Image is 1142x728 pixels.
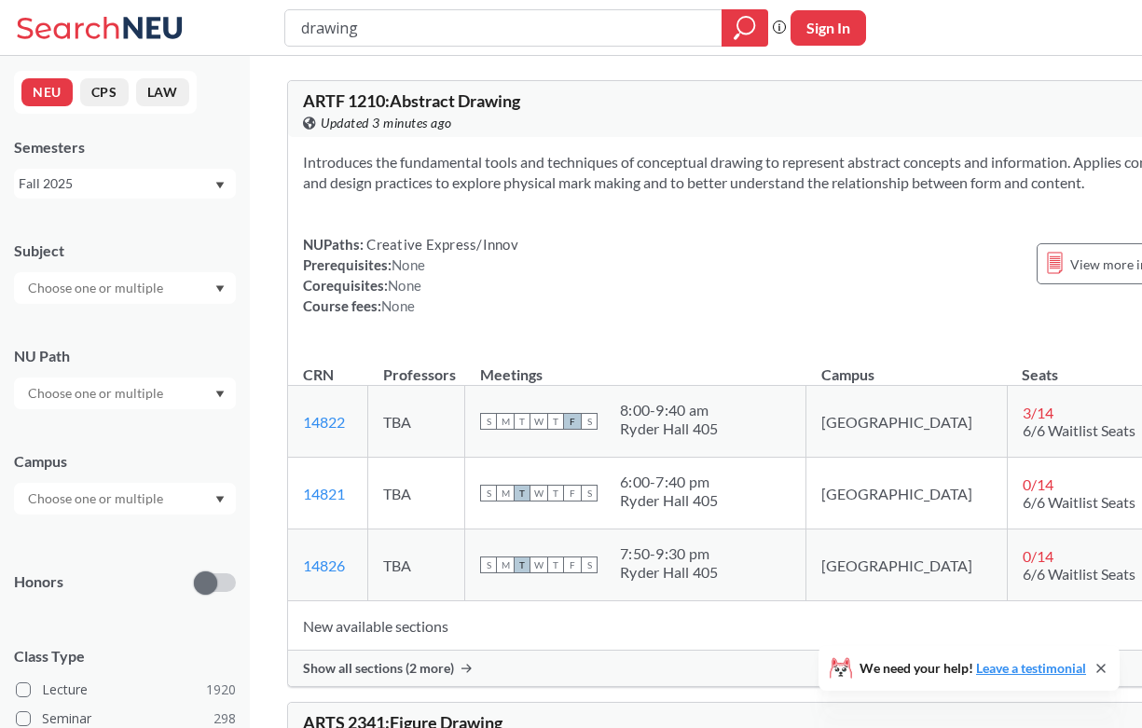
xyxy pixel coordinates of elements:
input: Choose one or multiple [19,488,175,510]
a: Leave a testimonial [976,660,1086,676]
div: Subject [14,240,236,261]
input: Choose one or multiple [19,277,175,299]
span: S [581,556,598,573]
th: Meetings [465,346,806,386]
div: Dropdown arrow [14,272,236,304]
div: magnifying glass [722,9,768,47]
svg: Dropdown arrow [215,182,225,189]
span: T [547,556,564,573]
span: F [564,485,581,501]
div: Ryder Hall 405 [620,491,719,510]
span: Updated 3 minutes ago [321,113,452,133]
a: 14821 [303,485,345,502]
span: 6/6 Waitlist Seats [1023,421,1135,439]
svg: Dropdown arrow [215,285,225,293]
td: TBA [368,458,465,529]
button: Sign In [791,10,866,46]
span: M [497,485,514,501]
td: [GEOGRAPHIC_DATA] [806,529,1008,601]
span: Show all sections (2 more) [303,660,454,677]
input: Class, professor, course number, "phrase" [299,12,709,44]
span: 6/6 Waitlist Seats [1023,565,1135,583]
span: 0 / 14 [1023,547,1053,565]
th: Professors [368,346,465,386]
span: M [497,556,514,573]
span: None [388,277,421,294]
span: 3 / 14 [1023,404,1053,421]
a: 14826 [303,556,345,574]
span: Class Type [14,646,236,666]
span: F [564,556,581,573]
input: Choose one or multiple [19,382,175,405]
div: Dropdown arrow [14,483,236,515]
div: NU Path [14,346,236,366]
td: [GEOGRAPHIC_DATA] [806,458,1008,529]
span: T [514,556,530,573]
p: Honors [14,571,63,593]
label: Lecture [16,678,236,702]
div: Fall 2025Dropdown arrow [14,169,236,199]
span: S [581,413,598,430]
span: W [530,413,547,430]
span: T [514,413,530,430]
span: None [392,256,425,273]
span: W [530,556,547,573]
div: 6:00 - 7:40 pm [620,473,719,491]
div: Ryder Hall 405 [620,563,719,582]
a: 14822 [303,413,345,431]
span: 0 / 14 [1023,475,1053,493]
span: T [514,485,530,501]
span: S [480,485,497,501]
span: ARTF 1210 : Abstract Drawing [303,90,520,111]
span: M [497,413,514,430]
td: [GEOGRAPHIC_DATA] [806,386,1008,458]
div: Ryder Hall 405 [620,419,719,438]
span: We need your help! [860,662,1086,675]
button: LAW [136,78,189,106]
div: Campus [14,451,236,472]
span: 6/6 Waitlist Seats [1023,493,1135,511]
span: S [581,485,598,501]
div: Dropdown arrow [14,378,236,409]
button: CPS [80,78,129,106]
span: S [480,556,497,573]
span: S [480,413,497,430]
svg: magnifying glass [734,15,756,41]
div: Fall 2025 [19,173,213,194]
svg: Dropdown arrow [215,496,225,503]
span: W [530,485,547,501]
td: TBA [368,386,465,458]
span: T [547,413,564,430]
span: None [381,297,415,314]
th: Campus [806,346,1008,386]
div: 7:50 - 9:30 pm [620,544,719,563]
div: Semesters [14,137,236,158]
span: Creative Express/Innov [364,236,518,253]
span: 1920 [206,680,236,700]
div: 8:00 - 9:40 am [620,401,719,419]
span: T [547,485,564,501]
td: TBA [368,529,465,601]
div: NUPaths: Prerequisites: Corequisites: Course fees: [303,234,518,316]
button: NEU [21,78,73,106]
span: F [564,413,581,430]
div: CRN [303,364,334,385]
svg: Dropdown arrow [215,391,225,398]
